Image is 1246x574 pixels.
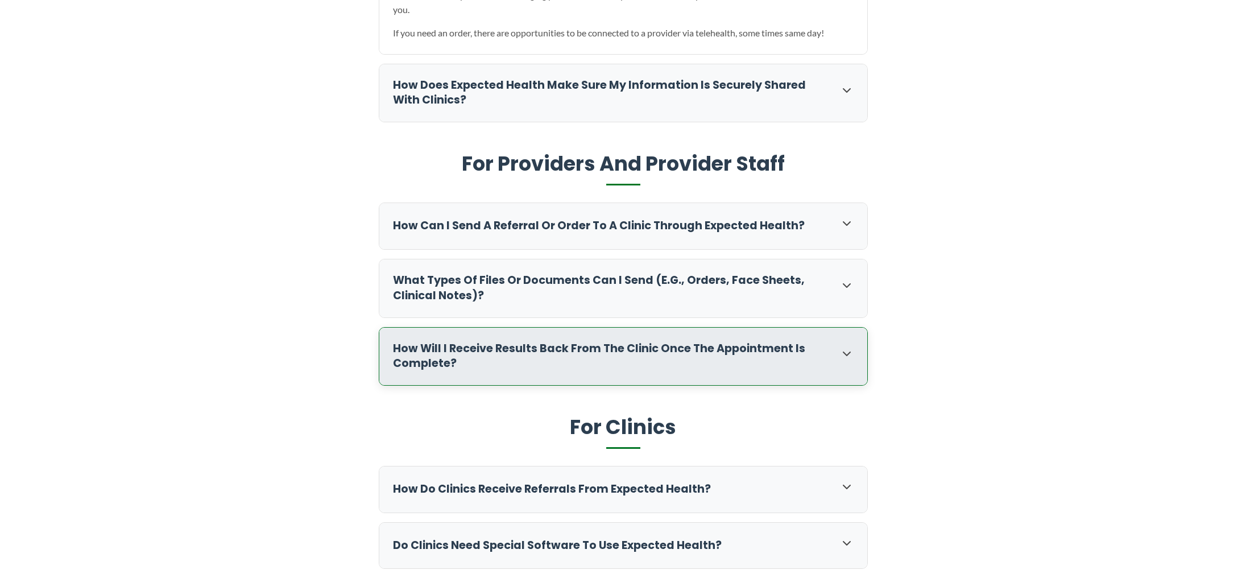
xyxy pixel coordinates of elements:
h2: For Providers And Provider Staff [379,151,868,185]
div: What types of files or documents can I send (e.g., orders, face sheets, clinical notes)? [379,259,867,317]
h3: What types of files or documents can I send (e.g., orders, face sheets, clinical notes)? [393,273,829,304]
h2: For Clinics [379,414,868,449]
h3: How do clinics receive referrals from Expected Health? [393,482,829,497]
h3: How can I send a referral or order to a clinic through Expected Health? [393,218,829,234]
h3: How does Expected Health make sure my information is securely shared with clinics? [393,78,829,109]
div: How do clinics receive referrals from Expected Health? [379,466,867,513]
div: Do clinics need special software to use Expected Health? [379,523,867,569]
h3: Do clinics need special software to use Expected Health? [393,538,829,554]
div: How will I receive results back from the clinic once the appointment is complete? [379,328,867,386]
div: How does Expected Health make sure my information is securely shared with clinics? [379,64,867,122]
h3: How will I receive results back from the clinic once the appointment is complete? [393,341,829,372]
div: How can I send a referral or order to a clinic through Expected Health? [379,203,867,249]
p: If you need an order, there are opportunities to be connected to a provider via telehealth, some ... [393,26,854,40]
